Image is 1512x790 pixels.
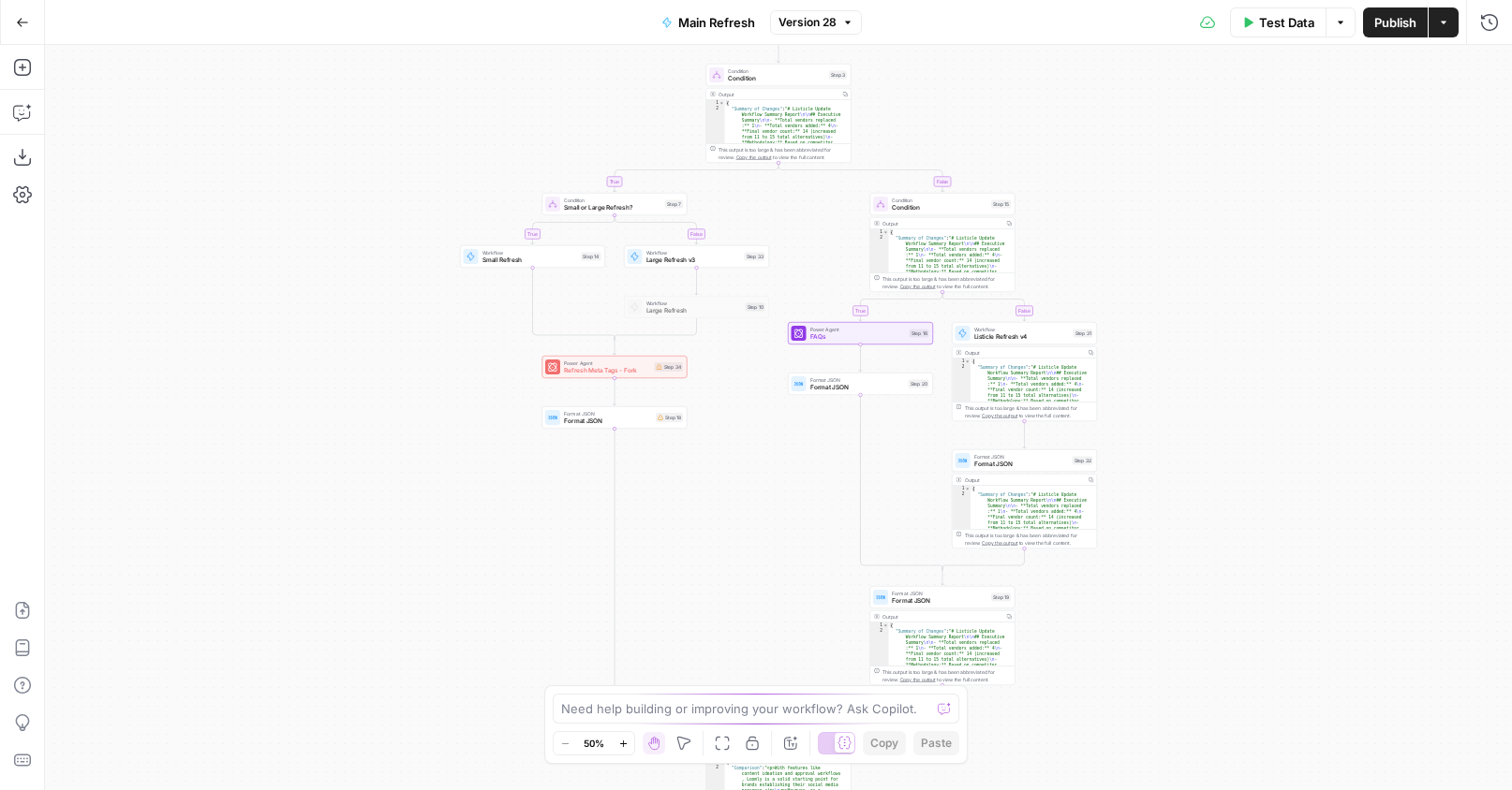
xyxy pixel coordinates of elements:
[870,235,889,476] div: 2
[921,735,952,752] span: Paste
[614,163,779,192] g: Edge from step_3 to step_7
[646,306,742,315] span: Large Refresh
[482,256,578,265] span: Small Refresh
[810,376,905,384] span: Format JSON
[941,568,944,586] g: Edge from step_15-conditional-end to step_19
[615,215,698,244] g: Edge from step_7 to step_33
[1073,457,1093,465] div: Step 32
[952,449,1097,549] div: Format JSONFormat JSONStep 32Output{ "Summary of Changes":"# Listicle Update Workflow Summary Rep...
[788,373,933,395] div: Format JSONFormat JSONStep 20
[892,203,987,212] span: Condition
[974,453,1069,461] span: Format JSON
[564,359,651,367] span: Power Agent
[882,613,1001,621] div: Output
[892,197,987,204] span: Condition
[910,329,929,338] div: Step 16
[810,383,905,392] span: Format JSON
[706,106,725,347] div: 2
[665,200,683,209] div: Step 7
[646,256,741,265] span: Large Refresh v3
[533,268,615,340] g: Edge from step_14 to step_7-conditional-end
[953,491,971,733] div: 2
[624,296,769,318] div: WorkflowLarge RefreshStep 10
[974,460,1069,469] span: Format JSON
[624,245,769,268] div: WorkflowLarge Refresh v3Step 33
[615,318,697,340] g: Edge from step_10 to step_7-conditional-end
[965,532,1093,547] div: This output is too large & has been abbreviated for review. to view the full content.
[564,203,661,212] span: Small or Large Refresh?
[991,593,1011,602] div: Step 19
[1074,329,1093,338] div: Step 31
[584,736,604,751] span: 50%
[719,91,837,98] div: Output
[695,268,698,295] g: Edge from step_33 to step_10
[982,413,1017,418] span: Copy the output
[883,229,889,235] span: Toggle code folding, rows 1 through 3
[719,146,847,161] div: This output is too large & has been abbreviated for review. to view the full content.
[542,356,688,378] div: Power AgentRefresh Meta Tags - ForkStep 34
[870,735,898,752] span: Copy
[953,486,971,491] div: 1
[892,590,987,597] span: Format JSON
[859,344,862,372] g: Edge from step_16 to step_20
[882,275,1011,290] div: This output is too large & has been abbreviated for review. to view the full content.
[655,362,684,372] div: Step 34
[942,549,1025,570] g: Edge from step_32 to step_15-conditional-end
[870,622,889,628] div: 1
[778,163,944,192] g: Edge from step_3 to step_15
[542,406,688,429] div: Format JSONFormat JSONStep 18
[745,253,765,261] div: Step 33
[531,215,615,244] g: Edge from step_7 to step_14
[863,731,906,755] button: Copy
[991,200,1011,209] div: Step 15
[736,154,772,160] span: Copy the output
[646,300,742,307] span: Workflow
[460,245,605,268] div: WorkflowSmall RefreshStep 14
[829,71,847,80] div: Step 3
[953,358,971,364] div: 1
[564,197,661,204] span: Condition
[542,193,688,215] div: ConditionSmall or Large Refresh?Step 7
[882,668,1011,683] div: This output is too large & has been abbreviated for review. to view the full content.
[861,395,943,570] g: Edge from step_20 to step_15-conditional-end
[746,303,765,312] div: Step 10
[882,220,1001,227] div: Output
[883,622,889,628] span: Toggle code folding, rows 1 through 3
[870,586,1015,685] div: Format JSONFormat JSONStep 19Output{ "Summary of Changes":"# Listicle Update Workflow Summary Rep...
[615,429,778,707] g: Edge from step_18 to step_3-conditional-end
[974,332,1070,342] span: Listicle Refresh v4
[728,67,825,75] span: Condition
[1363,7,1428,37] button: Publish
[1230,7,1326,37] button: Test Data
[965,404,1093,419] div: This output is too large & has been abbreviated for review. to view the full content.
[810,326,906,333] span: Power Agent
[656,413,683,422] div: Step 18
[952,322,1097,421] div: WorkflowListicle Refresh v4Step 31Output{ "Summary of Changes":"# Listicle Update Workflow Summar...
[614,378,616,405] g: Edge from step_34 to step_18
[900,284,936,289] span: Copy the output
[982,540,1017,546] span: Copy the output
[564,417,652,426] span: Format JSON
[564,410,652,417] span: Format JSON
[965,476,1083,484] div: Output
[1259,13,1314,32] span: Test Data
[1023,421,1026,448] g: Edge from step_31 to step_32
[650,7,766,37] button: Main Refresh
[614,338,616,356] g: Edge from step_7-conditional-end to step_34
[859,292,942,321] g: Edge from step_15 to step_16
[581,253,601,261] div: Step 14
[870,229,889,235] div: 1
[719,100,725,106] span: Toggle code folding, rows 1 through 3
[965,486,971,491] span: Toggle code folding, rows 1 through 3
[974,326,1070,333] span: Workflow
[870,193,1015,292] div: ConditionConditionStep 15Output{ "Summary of Changes":"# Listicle Update Workflow Summary Report\...
[810,332,906,342] span: FAQs
[564,366,651,375] span: Refresh Meta Tags - Fork
[482,249,578,256] span: Workflow
[900,677,936,682] span: Copy the output
[778,36,780,63] g: Edge from step_11 to step_3
[965,349,1083,357] div: Output
[892,596,987,606] span: Format JSON
[953,364,971,606] div: 2
[942,292,1026,321] g: Edge from step_15 to step_31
